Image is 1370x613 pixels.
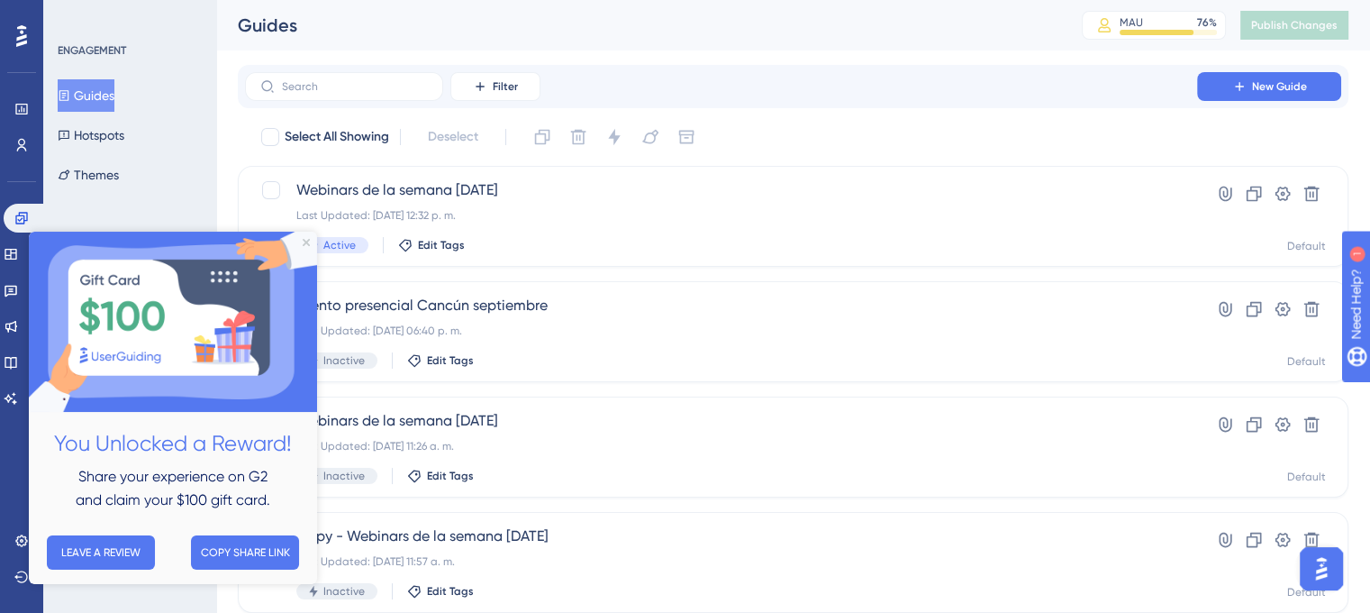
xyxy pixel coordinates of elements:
button: Hotspots [58,119,124,151]
div: Default [1287,470,1326,484]
span: Inactive [323,584,365,599]
span: Edit Tags [427,353,474,368]
span: Webinars de la semana [DATE] [296,410,1146,432]
div: 1 [125,9,131,23]
span: Inactive [323,469,365,483]
span: Edit Tags [427,469,474,483]
span: Filter [493,79,518,94]
div: 76 % [1197,15,1217,30]
span: Deselect [428,126,478,148]
span: Edit Tags [418,238,465,252]
iframe: UserGuiding AI Assistant Launcher [1294,542,1348,596]
div: Guides [238,13,1037,38]
button: Edit Tags [407,469,474,483]
span: Webinars de la semana [DATE] [296,179,1146,201]
button: LEAVE A REVIEW [18,304,126,338]
button: Edit Tags [407,353,474,368]
span: Inactive [323,353,365,368]
h2: You Unlocked a Reward! [14,195,274,230]
div: Last Updated: [DATE] 12:32 p. m. [296,208,1146,223]
span: Copy - Webinars de la semana [DATE] [296,526,1146,547]
div: Close Preview [274,7,281,14]
div: Default [1287,239,1326,253]
button: COPY SHARE LINK [162,304,270,338]
button: Deselect [412,121,494,153]
span: Publish Changes [1251,18,1338,32]
span: Need Help? [42,5,113,26]
div: Default [1287,354,1326,369]
span: Share your experience on G2 [50,236,239,253]
div: ENGAGEMENT [58,43,126,58]
span: Active [323,238,356,252]
button: Edit Tags [407,584,474,599]
button: Themes [58,159,119,191]
span: and claim your $100 gift card. [47,260,241,277]
input: Search [282,80,428,93]
span: Select All Showing [285,126,389,148]
div: Last Updated: [DATE] 06:40 p. m. [296,324,1146,338]
button: New Guide [1197,72,1341,101]
div: Last Updated: [DATE] 11:57 a. m. [296,554,1146,569]
button: Publish Changes [1240,11,1348,40]
div: MAU [1120,15,1143,30]
button: Filter [450,72,540,101]
div: Last Updated: [DATE] 11:26 a. m. [296,439,1146,453]
span: Evento presencial Cancún septiembre [296,295,1146,316]
button: Edit Tags [398,238,465,252]
span: Edit Tags [427,584,474,599]
div: Default [1287,585,1326,599]
button: Guides [58,79,114,112]
span: New Guide [1252,79,1307,94]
